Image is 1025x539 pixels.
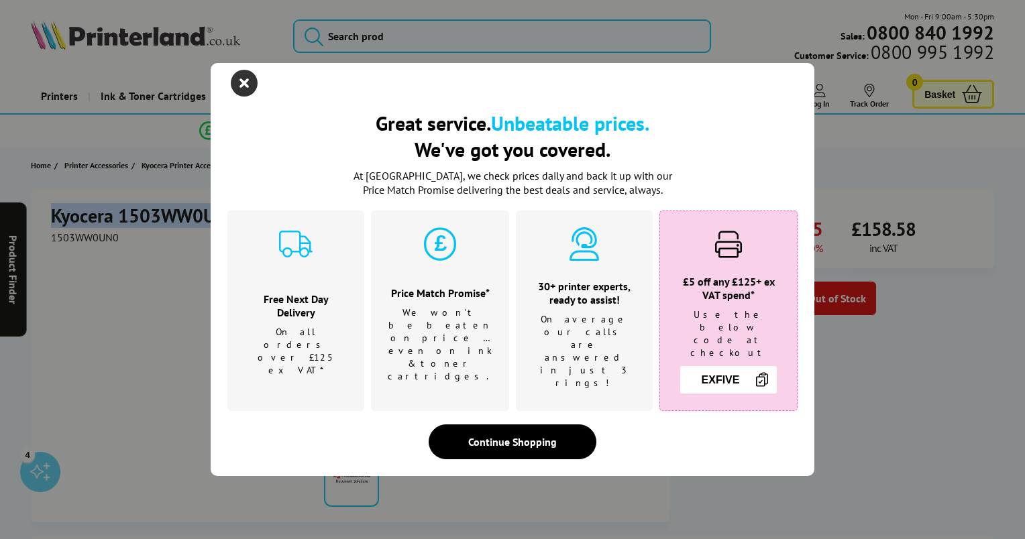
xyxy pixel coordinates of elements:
[754,371,770,387] img: Copy Icon
[491,110,649,136] b: Unbeatable prices.
[533,280,636,306] h3: 30+ printer experts, ready to assist!
[423,227,457,261] img: price-promise-cyan.svg
[279,227,313,261] img: delivery-cyan.svg
[388,306,492,383] p: We won't be beaten on price …even on ink & toner cartridges.
[244,292,347,319] h3: Free Next Day Delivery
[345,169,680,197] p: At [GEOGRAPHIC_DATA], we check prices daily and back it up with our Price Match Promise deliverin...
[388,286,492,300] h3: Price Match Promise*
[533,313,636,390] p: On average our calls are answered in just 3 rings!
[429,424,596,459] div: Continue Shopping
[227,110,798,162] h2: Great service. We've got you covered.
[244,326,347,377] p: On all orders over £125 ex VAT*
[677,275,780,302] h3: £5 off any £125+ ex VAT spend*
[677,308,780,359] p: Use the below code at checkout
[234,73,254,93] button: close modal
[568,227,601,261] img: expert-cyan.svg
